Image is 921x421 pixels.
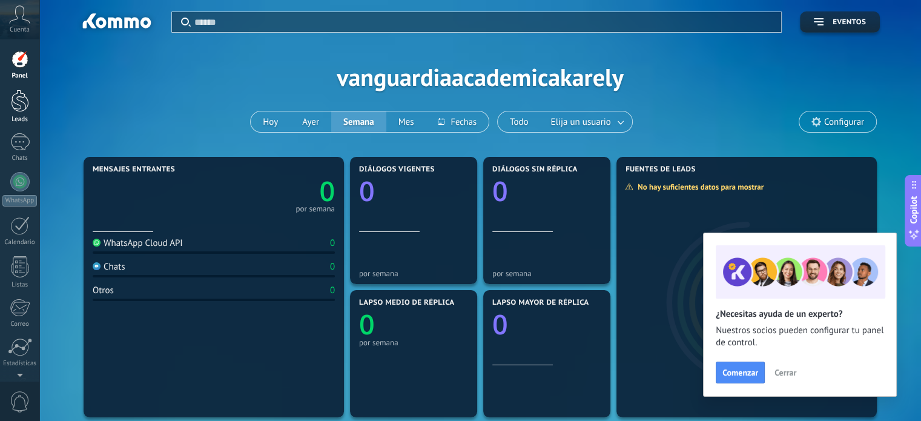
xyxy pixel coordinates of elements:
[492,269,601,278] div: por semana
[426,111,488,132] button: Fechas
[2,72,38,80] div: Panel
[625,182,772,192] div: No hay suficientes datos para mostrar
[626,165,696,174] span: Fuentes de leads
[330,237,335,249] div: 0
[214,173,335,210] a: 0
[492,306,508,343] text: 0
[908,196,920,224] span: Copilot
[498,111,541,132] button: Todo
[541,111,632,132] button: Elija un usuario
[93,165,175,174] span: Mensajes entrantes
[492,165,578,174] span: Diálogos sin réplica
[774,368,796,377] span: Cerrar
[716,325,884,349] span: Nuestros socios pueden configurar tu panel de control.
[2,320,38,328] div: Correo
[331,111,386,132] button: Semana
[716,362,765,383] button: Comenzar
[492,173,508,210] text: 0
[833,18,866,27] span: Eventos
[2,281,38,289] div: Listas
[2,154,38,162] div: Chats
[93,261,125,273] div: Chats
[359,338,468,347] div: por semana
[386,111,426,132] button: Mes
[2,239,38,247] div: Calendario
[2,360,38,368] div: Estadísticas
[10,26,30,34] span: Cuenta
[359,306,375,343] text: 0
[290,111,331,132] button: Ayer
[824,117,864,127] span: Configurar
[251,111,290,132] button: Hoy
[93,285,114,296] div: Otros
[722,368,758,377] span: Comenzar
[769,363,802,382] button: Cerrar
[359,269,468,278] div: por semana
[359,173,375,210] text: 0
[359,299,455,307] span: Lapso medio de réplica
[330,285,335,296] div: 0
[492,299,589,307] span: Lapso mayor de réplica
[330,261,335,273] div: 0
[93,262,101,270] img: Chats
[2,195,37,207] div: WhatsApp
[2,116,38,124] div: Leads
[93,239,101,247] img: WhatsApp Cloud API
[93,237,183,249] div: WhatsApp Cloud API
[800,12,880,33] button: Eventos
[295,206,335,212] div: por semana
[716,308,884,320] h2: ¿Necesitas ayuda de un experto?
[359,165,435,174] span: Diálogos vigentes
[549,114,613,130] span: Elija un usuario
[319,173,335,210] text: 0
